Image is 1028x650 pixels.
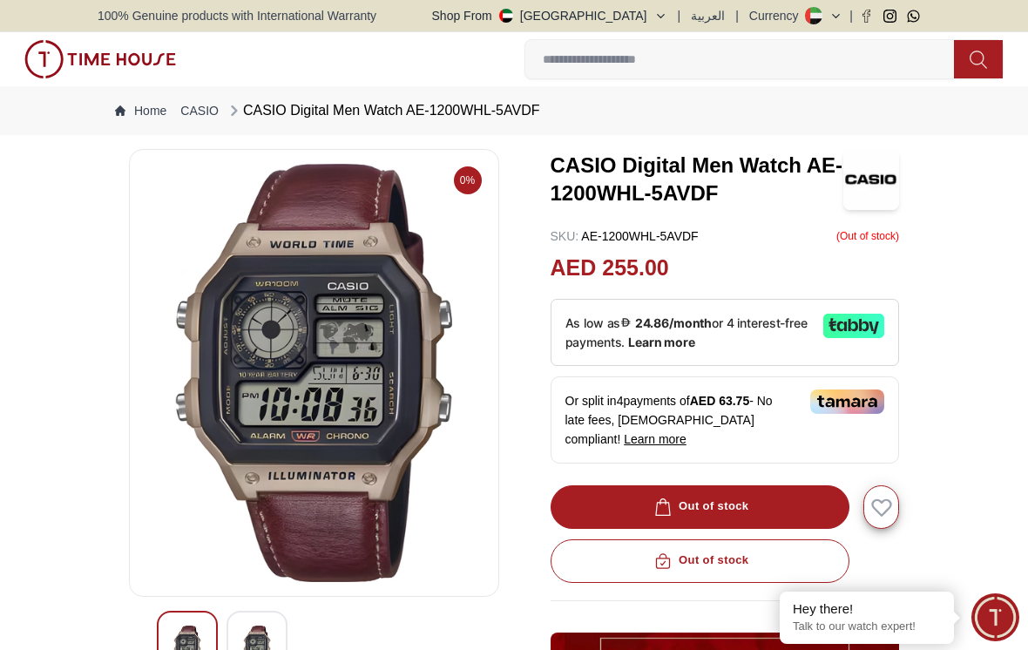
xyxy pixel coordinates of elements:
a: Whatsapp [907,10,920,23]
img: United Arab Emirates [499,9,513,23]
span: | [735,7,739,24]
nav: Breadcrumb [98,86,930,135]
span: SKU : [551,229,579,243]
div: Or split in 4 payments of - No late fees, [DEMOGRAPHIC_DATA] compliant! [551,376,900,464]
div: CASIO Digital Men Watch AE-1200WHL-5AVDF [226,100,540,121]
img: CASIO Digital Men Watch AE-1200WHL-5AVDF [843,149,899,210]
div: Currency [749,7,806,24]
a: CASIO [180,102,219,119]
a: Facebook [860,10,873,23]
span: | [849,7,853,24]
h3: CASIO Digital Men Watch AE-1200WHL-5AVDF [551,152,843,207]
a: Home [115,102,166,119]
img: CASIO Digital Men Watch AE-1200WHL-5AVDF [144,164,484,582]
p: ( Out of stock ) [836,227,899,245]
div: Chat Widget [971,593,1019,641]
p: Talk to our watch expert! [793,620,941,634]
button: العربية [691,7,725,24]
span: 100% Genuine products with International Warranty [98,7,376,24]
h2: AED 255.00 [551,252,669,285]
img: Tamara [810,389,884,414]
span: | [678,7,681,24]
span: AED 63.75 [690,394,749,408]
span: Learn more [624,432,686,446]
p: AE-1200WHL-5AVDF [551,227,699,245]
button: Shop From[GEOGRAPHIC_DATA] [432,7,667,24]
a: Instagram [883,10,896,23]
img: ... [24,40,176,78]
span: 0% [454,166,482,194]
div: Hey there! [793,600,941,618]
